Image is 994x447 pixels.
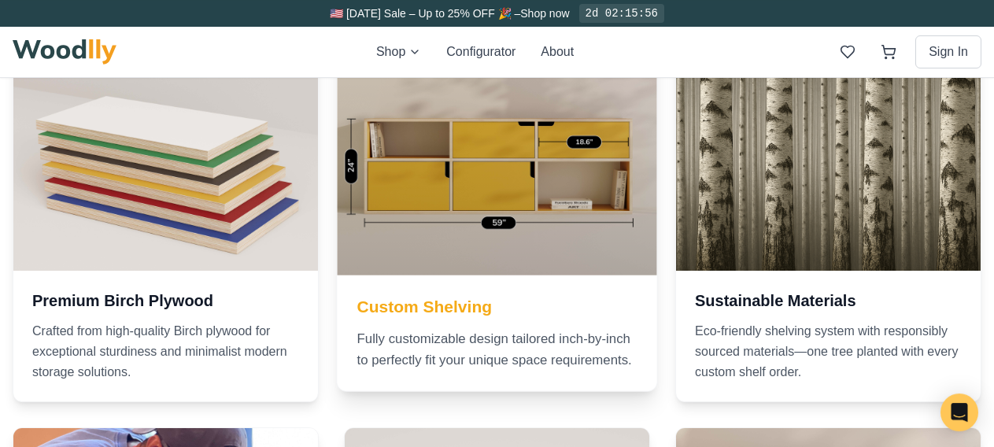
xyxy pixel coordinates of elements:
[940,393,978,431] div: Open Intercom Messenger
[13,39,116,65] img: Woodlly
[376,42,421,61] button: Shop
[541,42,574,61] button: About
[579,4,664,23] div: 2d 02:15:56
[520,7,569,20] a: Shop now
[695,321,962,382] p: Eco-friendly shelving system with responsibly sourced materials—one tree planted with every custo...
[357,328,637,371] p: Fully customizable design tailored inch-by-inch to perfectly fit your unique space requirements.
[695,290,962,312] h3: Sustainable Materials
[446,42,515,61] button: Configurator
[330,7,520,20] span: 🇺🇸 [DATE] Sale – Up to 25% OFF 🎉 –
[32,321,299,382] p: Crafted from high-quality Birch plywood for exceptional sturdiness and minimalist modern storage ...
[915,35,981,68] button: Sign In
[32,290,299,312] h3: Premium Birch Plywood
[357,295,637,318] h3: Custom Shelving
